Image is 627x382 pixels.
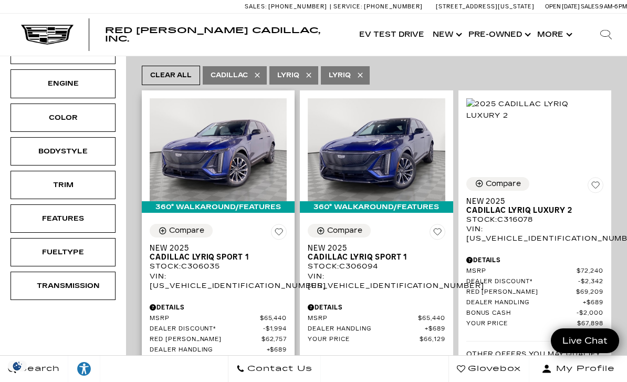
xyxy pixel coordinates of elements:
[466,320,578,328] span: Your Price
[466,197,595,206] span: New 2025
[308,262,445,271] div: Stock : C306094
[545,3,580,10] span: Open [DATE]
[150,325,287,333] a: Dealer Discount* $1,994
[11,204,116,233] div: FeaturesFeatures
[37,78,89,89] div: Engine
[308,336,420,344] span: Your Price
[333,3,362,10] span: Service:
[466,267,603,275] a: MSRP $72,240
[150,303,287,312] div: Pricing Details - New 2025 Cadillac LYRIQ Sport 1
[68,361,100,377] div: Explore your accessibility options
[150,244,279,253] span: New 2025
[529,356,627,382] button: Open user profile menu
[37,112,89,123] div: Color
[466,299,583,307] span: Dealer Handling
[37,179,89,191] div: Trim
[308,253,437,262] span: Cadillac LYRIQ Sport 1
[308,303,445,312] div: Pricing Details - New 2025 Cadillac LYRIQ Sport 1
[577,309,603,317] span: $2,000
[308,224,371,238] button: Compare Vehicle
[465,362,521,376] span: Glovebox
[150,346,267,354] span: Dealer Handling
[578,278,603,286] span: $2,342
[466,288,603,296] a: Red [PERSON_NAME] $69,209
[466,278,579,286] span: Dealer Discount*
[308,336,445,344] a: Your Price $66,129
[464,14,533,56] a: Pre-Owned
[37,146,89,157] div: Bodystyle
[37,280,89,292] div: Transmission
[260,315,287,323] span: $65,440
[466,224,603,243] div: VIN: [US_VEHICLE_IDENTIFICATION_NUMBER]
[588,177,603,197] button: Save Vehicle
[268,3,327,10] span: [PHONE_NUMBER]
[211,69,248,82] span: Cadillac
[271,224,287,244] button: Save Vehicle
[105,26,344,43] a: Red [PERSON_NAME] Cadillac, Inc.
[577,267,603,275] span: $72,240
[576,288,603,296] span: $69,209
[5,360,29,371] section: Click to Open Cookie Consent Modal
[277,69,299,82] span: Lyriq
[466,288,577,296] span: Red [PERSON_NAME]
[245,362,312,376] span: Contact Us
[308,98,445,201] img: 2025 Cadillac LYRIQ Sport 1
[436,3,535,10] a: [STREET_ADDRESS][US_STATE]
[466,206,595,215] span: Cadillac LYRIQ Luxury 2
[150,336,262,344] span: Red [PERSON_NAME]
[169,226,204,235] div: Compare
[5,360,29,371] img: Opt-Out Icon
[300,201,453,213] div: 360° WalkAround/Features
[425,325,445,333] span: $689
[466,177,529,191] button: Compare Vehicle
[533,14,574,56] button: More
[11,69,116,98] div: EngineEngine
[308,244,437,253] span: New 2025
[466,197,603,215] a: New 2025Cadillac LYRIQ Luxury 2
[228,356,321,382] a: Contact Us
[448,356,529,382] a: Glovebox
[420,336,445,344] span: $66,129
[150,244,287,262] a: New 2025Cadillac LYRIQ Sport 1
[429,14,464,56] a: New
[551,328,619,353] a: Live Chat
[142,201,295,213] div: 360° WalkAround/Features
[466,299,603,307] a: Dealer Handling $689
[150,336,287,344] a: Red [PERSON_NAME] $62,757
[466,278,603,286] a: Dealer Discount* $2,342
[150,346,287,354] a: Dealer Handling $689
[466,98,603,121] img: 2025 Cadillac LYRIQ Luxury 2
[308,325,445,333] a: Dealer Handling $689
[245,4,330,9] a: Sales: [PHONE_NUMBER]
[308,315,445,323] a: MSRP $65,440
[552,362,615,376] span: My Profile
[557,335,613,347] span: Live Chat
[150,272,287,291] div: VIN: [US_VEHICLE_IDENTIFICATION_NUMBER]
[466,309,577,317] span: Bonus Cash
[150,315,260,323] span: MSRP
[466,309,603,317] a: Bonus Cash $2,000
[11,272,116,300] div: TransmissionTransmission
[245,3,267,10] span: Sales:
[308,272,445,291] div: VIN: [US_VEHICLE_IDENTIFICATION_NUMBER]
[355,14,429,56] a: EV Test Drive
[466,349,603,368] p: Other Offers You May Qualify For
[466,320,603,328] a: Your Price $67,898
[308,325,425,333] span: Dealer Handling
[37,213,89,224] div: Features
[581,3,600,10] span: Sales:
[11,104,116,132] div: ColorColor
[150,224,213,238] button: Compare Vehicle
[466,255,603,265] div: Pricing Details - New 2025 Cadillac LYRIQ Luxury 2
[37,246,89,258] div: Fueltype
[21,25,74,45] img: Cadillac Dark Logo with Cadillac White Text
[150,98,287,201] img: 2025 Cadillac LYRIQ Sport 1
[150,262,287,271] div: Stock : C306035
[105,25,320,44] span: Red [PERSON_NAME] Cadillac, Inc.
[329,69,351,82] span: LYRIQ
[486,179,521,189] div: Compare
[600,3,627,10] span: 9 AM-6 PM
[308,244,445,262] a: New 2025Cadillac LYRIQ Sport 1
[466,215,603,224] div: Stock : C316078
